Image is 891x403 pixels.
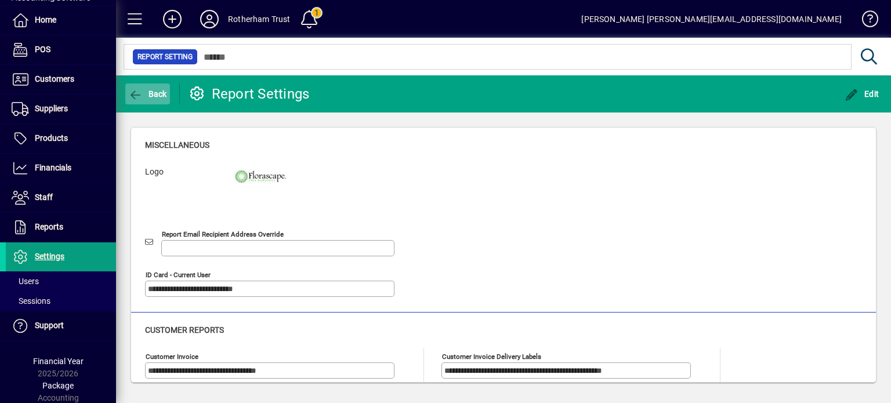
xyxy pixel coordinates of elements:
a: Knowledge Base [853,2,876,40]
a: Financials [6,154,116,183]
span: Miscellaneous [145,140,209,150]
span: Package [42,381,74,390]
button: Add [154,9,191,30]
span: Financials [35,163,71,172]
a: Suppliers [6,95,116,124]
span: Financial Year [33,357,84,366]
div: Rotherham Trust [228,10,291,28]
a: Reports [6,213,116,242]
button: Back [125,83,170,104]
span: Back [128,89,167,99]
a: Staff [6,183,116,212]
button: Profile [191,9,228,30]
mat-label: Customer invoice delivery labels [442,353,541,361]
a: Products [6,124,116,153]
div: [PERSON_NAME] [PERSON_NAME][EMAIL_ADDRESS][DOMAIN_NAME] [581,10,842,28]
span: Report Setting [137,51,193,63]
span: Suppliers [35,104,68,113]
a: Support [6,311,116,340]
label: Logo [136,166,225,212]
span: Sessions [12,296,50,306]
span: Home [35,15,56,24]
button: Edit [842,83,882,104]
span: Customers [35,74,74,83]
span: Customer reports [145,325,224,335]
span: POS [35,45,50,54]
span: Settings [35,252,64,261]
a: POS [6,35,116,64]
span: Support [35,321,64,330]
mat-label: ID Card - Current User [146,271,211,279]
span: Reports [35,222,63,231]
a: Customers [6,65,116,94]
span: Users [12,277,39,286]
app-page-header-button: Back [116,83,180,104]
span: Staff [35,193,53,202]
div: Report Settings [189,85,310,103]
mat-label: Customer invoice [146,353,198,361]
span: Products [35,133,68,143]
a: Users [6,271,116,291]
a: Home [6,6,116,35]
mat-label: Report Email Recipient Address Override [162,230,284,238]
a: Sessions [6,291,116,311]
span: Edit [845,89,879,99]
